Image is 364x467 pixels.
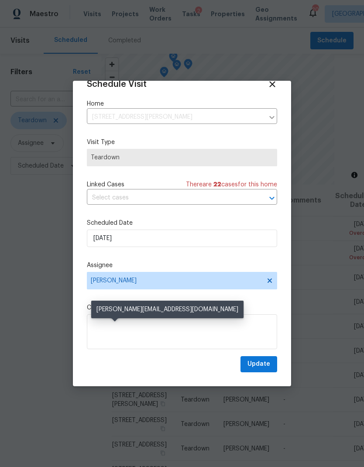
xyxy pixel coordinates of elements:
[87,191,253,205] input: Select cases
[87,110,264,124] input: Enter in an address
[247,359,270,370] span: Update
[268,79,277,89] span: Close
[87,80,147,89] span: Schedule Visit
[87,303,277,312] label: Comments
[213,182,221,188] span: 22
[266,192,278,204] button: Open
[186,180,277,189] span: There are case s for this home
[87,100,277,108] label: Home
[91,277,262,284] span: [PERSON_NAME]
[87,219,277,227] label: Scheduled Date
[91,153,273,162] span: Teardown
[91,301,244,318] div: [PERSON_NAME][EMAIL_ADDRESS][DOMAIN_NAME]
[87,138,277,147] label: Visit Type
[87,230,277,247] input: M/D/YYYY
[87,261,277,270] label: Assignee
[240,356,277,372] button: Update
[87,180,124,189] span: Linked Cases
